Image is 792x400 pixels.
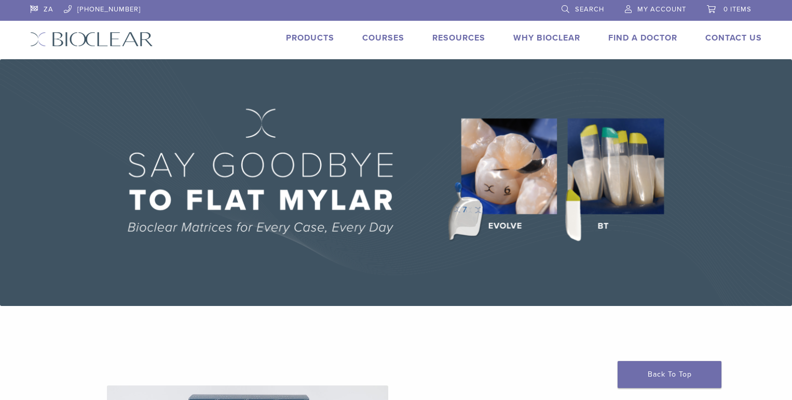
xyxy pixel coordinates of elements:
[723,5,752,14] span: 0 items
[575,5,604,14] span: Search
[513,33,580,43] a: Why Bioclear
[618,361,721,388] a: Back To Top
[705,33,762,43] a: Contact Us
[286,33,334,43] a: Products
[432,33,485,43] a: Resources
[608,33,677,43] a: Find A Doctor
[362,33,404,43] a: Courses
[30,32,153,47] img: Bioclear
[637,5,686,14] span: My Account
